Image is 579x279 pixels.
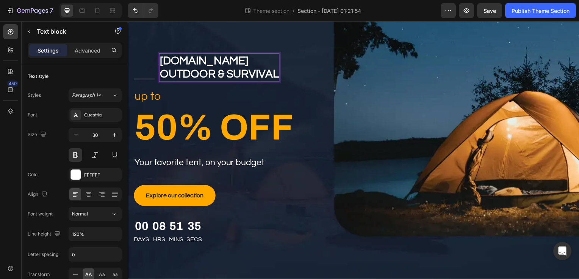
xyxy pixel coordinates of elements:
[477,3,502,18] button: Save
[72,211,88,217] span: Normal
[3,3,56,18] button: 7
[128,3,158,18] div: Undo/Redo
[84,172,120,178] div: FFFFFF
[28,211,53,217] div: Font weight
[69,227,121,241] input: Auto
[28,171,39,178] div: Color
[28,251,58,258] div: Letter spacing
[28,189,49,200] div: Align
[252,7,291,15] span: Theme section
[99,271,105,278] span: Aa
[553,242,571,260] div: Open Intercom Messenger
[28,92,41,99] div: Styles
[69,248,121,261] input: Auto
[484,8,496,14] span: Save
[69,207,122,221] button: Normal
[72,92,101,99] span: Paragraph 1*
[37,27,101,36] p: Text block
[505,3,576,18] button: Publish Theme Section
[128,21,579,279] iframe: Design area
[293,7,294,15] span: /
[69,88,122,102] button: Paragraph 1*
[297,7,361,15] span: Section - [DATE] 01:21:54
[75,46,100,54] p: Advanced
[512,7,570,15] div: Publish Theme Section
[85,271,92,278] span: AA
[28,271,50,278] div: Transform
[7,81,18,87] div: 450
[84,112,120,119] div: Questrial
[50,6,53,15] p: 7
[28,112,37,118] div: Font
[38,46,59,54] p: Settings
[28,229,62,239] div: Line height
[113,271,118,278] span: aa
[28,130,48,140] div: Size
[28,73,49,80] div: Text style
